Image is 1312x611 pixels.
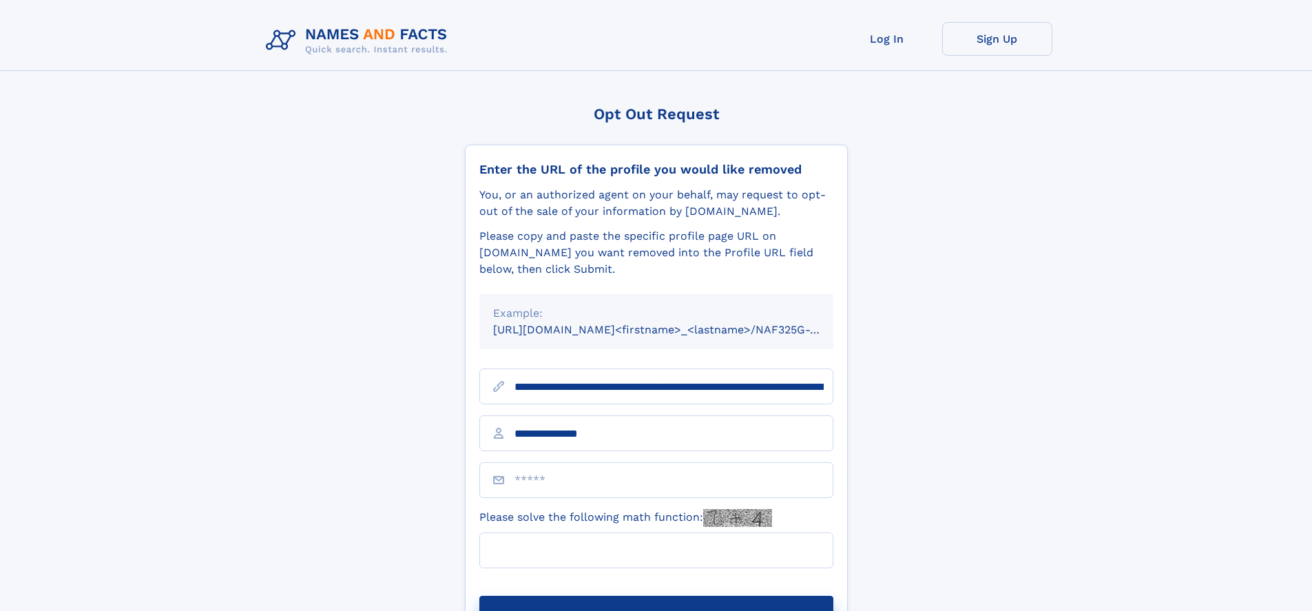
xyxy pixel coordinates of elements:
a: Log In [832,22,942,56]
img: Logo Names and Facts [260,22,459,59]
div: You, or an authorized agent on your behalf, may request to opt-out of the sale of your informatio... [479,187,833,220]
small: [URL][DOMAIN_NAME]<firstname>_<lastname>/NAF325G-xxxxxxxx [493,323,860,336]
a: Sign Up [942,22,1052,56]
label: Please solve the following math function: [479,509,772,527]
div: Opt Out Request [465,105,848,123]
div: Example: [493,305,820,322]
div: Enter the URL of the profile you would like removed [479,162,833,177]
div: Please copy and paste the specific profile page URL on [DOMAIN_NAME] you want removed into the Pr... [479,228,833,278]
